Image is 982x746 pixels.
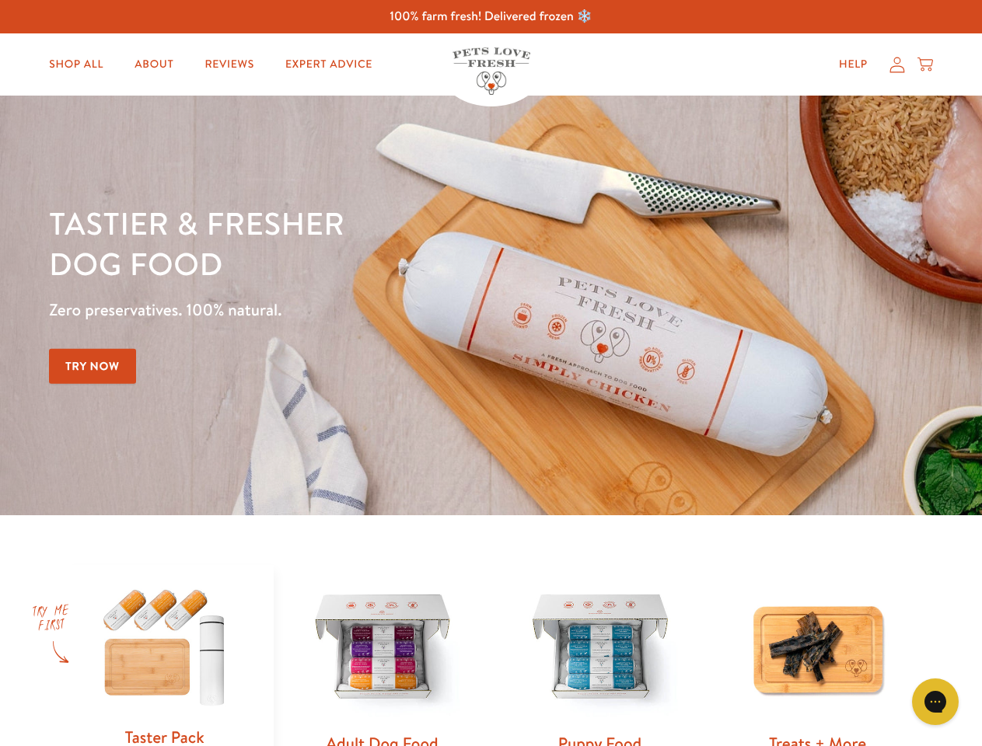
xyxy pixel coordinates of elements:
[122,49,186,80] a: About
[826,49,880,80] a: Help
[192,49,266,80] a: Reviews
[453,47,530,95] img: Pets Love Fresh
[37,49,116,80] a: Shop All
[273,49,385,80] a: Expert Advice
[49,296,638,324] p: Zero preservatives. 100% natural.
[49,349,136,384] a: Try Now
[49,203,638,284] h1: Tastier & fresher dog food
[904,673,966,730] iframe: Gorgias live chat messenger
